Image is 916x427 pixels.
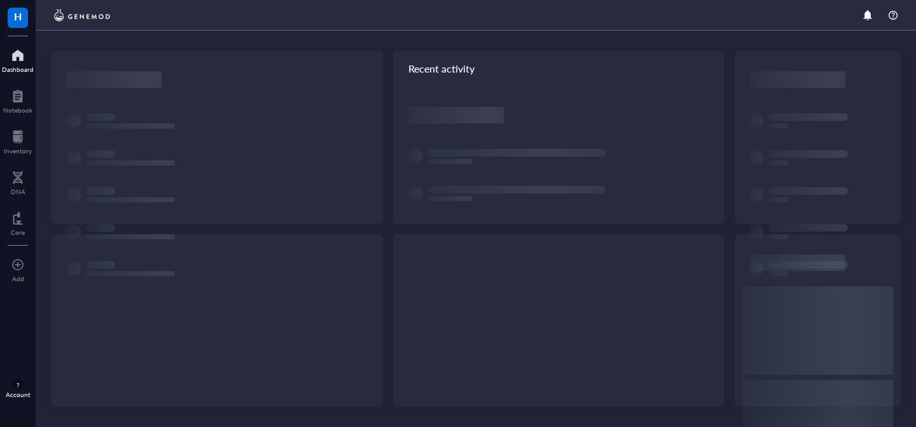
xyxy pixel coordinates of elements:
[4,147,32,155] div: Inventory
[2,45,34,73] a: Dashboard
[11,208,25,236] a: Core
[4,127,32,155] a: Inventory
[6,391,31,398] div: Account
[3,106,32,114] div: Notebook
[11,188,25,195] div: DNA
[51,8,113,23] img: genemod-logo
[12,275,24,283] div: Add
[17,381,19,389] span: ?
[3,86,32,114] a: Notebook
[11,167,25,195] a: DNA
[11,228,25,236] div: Core
[14,8,22,24] span: H
[393,51,725,87] div: Recent activity
[2,66,34,73] div: Dashboard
